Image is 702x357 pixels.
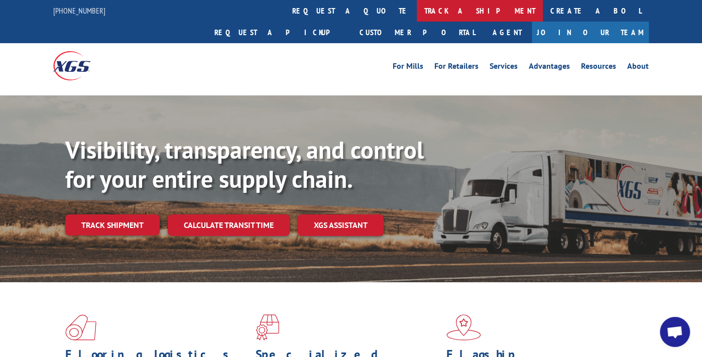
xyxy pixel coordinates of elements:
[446,314,481,340] img: xgs-icon-flagship-distribution-model-red
[627,62,649,73] a: About
[256,314,279,340] img: xgs-icon-focused-on-flooring-red
[65,214,160,235] a: Track shipment
[393,62,423,73] a: For Mills
[581,62,616,73] a: Resources
[298,214,384,236] a: XGS ASSISTANT
[65,314,96,340] img: xgs-icon-total-supply-chain-intelligence-red
[532,22,649,43] a: Join Our Team
[434,62,479,73] a: For Retailers
[65,134,424,194] b: Visibility, transparency, and control for your entire supply chain.
[352,22,483,43] a: Customer Portal
[53,6,105,16] a: [PHONE_NUMBER]
[207,22,352,43] a: Request a pickup
[483,22,532,43] a: Agent
[168,214,290,236] a: Calculate transit time
[660,317,690,347] div: Open chat
[490,62,518,73] a: Services
[529,62,570,73] a: Advantages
